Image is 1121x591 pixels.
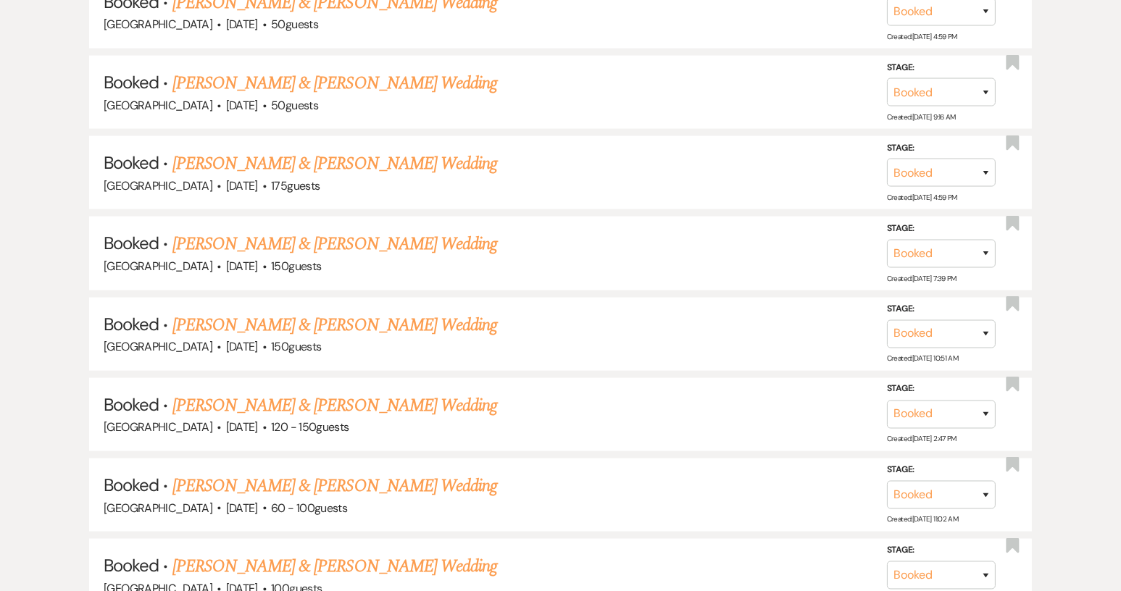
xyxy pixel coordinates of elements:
span: Created: [DATE] 4:59 PM [887,193,957,202]
a: [PERSON_NAME] & [PERSON_NAME] Wedding [172,553,497,579]
span: Created: [DATE] 7:39 PM [887,273,957,282]
span: [DATE] [226,339,258,354]
span: [DATE] [226,98,258,113]
span: [DATE] [226,500,258,516]
span: [GEOGRAPHIC_DATA] [104,419,212,435]
span: Booked [104,393,159,416]
span: [DATE] [226,17,258,32]
span: [GEOGRAPHIC_DATA] [104,17,212,32]
span: [GEOGRAPHIC_DATA] [104,339,212,354]
label: Stage: [887,301,996,317]
label: Stage: [887,59,996,75]
span: [GEOGRAPHIC_DATA] [104,98,212,113]
a: [PERSON_NAME] & [PERSON_NAME] Wedding [172,393,497,419]
span: [DATE] [226,178,258,193]
a: [PERSON_NAME] & [PERSON_NAME] Wedding [172,151,497,177]
span: Booked [104,71,159,93]
span: Booked [104,474,159,496]
span: 150 guests [271,339,321,354]
span: [GEOGRAPHIC_DATA] [104,178,212,193]
label: Stage: [887,543,996,559]
span: Created: [DATE] 4:59 PM [887,32,957,41]
span: 150 guests [271,259,321,274]
a: [PERSON_NAME] & [PERSON_NAME] Wedding [172,70,497,96]
span: Booked [104,232,159,254]
a: [PERSON_NAME] & [PERSON_NAME] Wedding [172,312,497,338]
label: Stage: [887,462,996,478]
span: Created: [DATE] 11:02 AM [887,515,958,524]
a: [PERSON_NAME] & [PERSON_NAME] Wedding [172,473,497,499]
span: 60 - 100 guests [271,500,347,516]
span: Created: [DATE] 2:47 PM [887,435,957,444]
span: [DATE] [226,419,258,435]
span: Booked [104,313,159,335]
a: [PERSON_NAME] & [PERSON_NAME] Wedding [172,231,497,257]
span: [GEOGRAPHIC_DATA] [104,500,212,516]
span: [GEOGRAPHIC_DATA] [104,259,212,274]
label: Stage: [887,141,996,156]
span: Created: [DATE] 9:16 AM [887,112,956,122]
span: 120 - 150 guests [271,419,349,435]
span: 50 guests [271,98,318,113]
label: Stage: [887,221,996,237]
label: Stage: [887,382,996,398]
span: [DATE] [226,259,258,274]
span: Created: [DATE] 10:51 AM [887,354,958,364]
span: Booked [104,554,159,577]
span: Booked [104,151,159,174]
span: 175 guests [271,178,320,193]
span: 50 guests [271,17,318,32]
